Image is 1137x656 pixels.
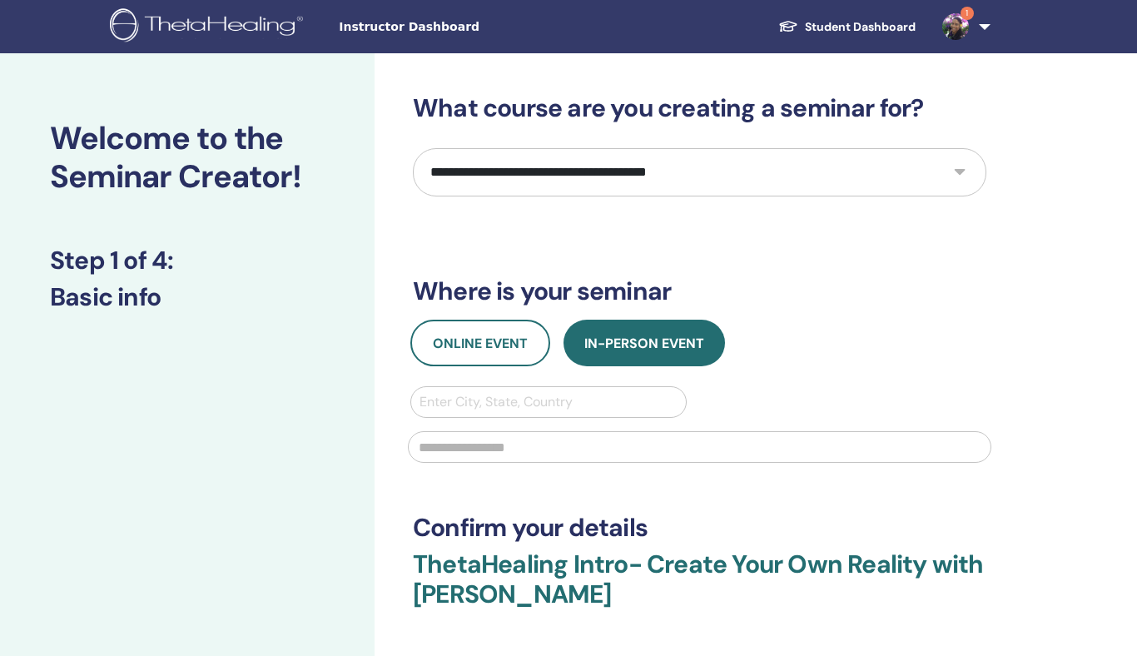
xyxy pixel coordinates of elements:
[50,282,325,312] h3: Basic info
[584,335,704,352] span: In-Person Event
[50,246,325,276] h3: Step 1 of 4 :
[413,549,986,629] h3: ThetaHealing Intro- Create Your Own Reality with [PERSON_NAME]
[410,320,550,366] button: Online Event
[413,93,986,123] h3: What course are you creating a seminar for?
[564,320,725,366] button: In-Person Event
[339,18,588,36] span: Instructor Dashboard
[413,513,986,543] h3: Confirm your details
[942,13,969,40] img: default.jpg
[413,276,986,306] h3: Where is your seminar
[50,120,325,196] h2: Welcome to the Seminar Creator!
[110,8,309,46] img: logo.png
[778,19,798,33] img: graduation-cap-white.svg
[433,335,528,352] span: Online Event
[961,7,974,20] span: 1
[765,12,929,42] a: Student Dashboard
